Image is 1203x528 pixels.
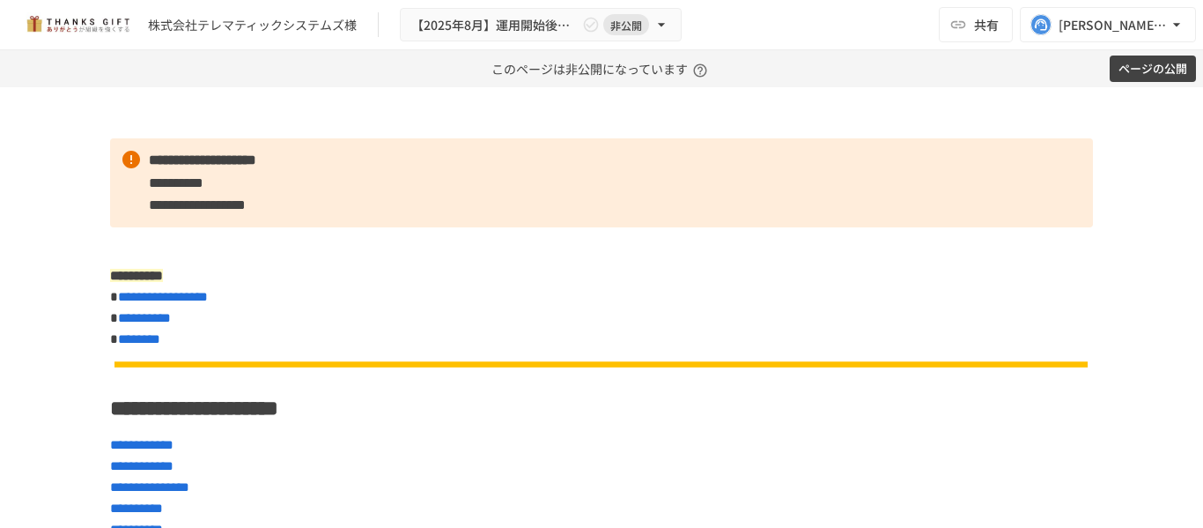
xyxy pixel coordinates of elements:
p: このページは非公開になっています [491,50,712,87]
button: 【2025年8月】運用開始後振り返りミーティング非公開 [400,8,682,42]
img: n6GUNqEHdaibHc1RYGm9WDNsCbxr1vBAv6Dpu1pJovz [110,359,1093,370]
div: [PERSON_NAME][EMAIL_ADDRESS][DOMAIN_NAME] [1059,14,1168,36]
span: 【2025年8月】運用開始後振り返りミーティング [411,14,579,36]
button: [PERSON_NAME][EMAIL_ADDRESS][DOMAIN_NAME] [1020,7,1196,42]
span: 共有 [974,15,999,34]
button: ページの公開 [1110,56,1196,83]
button: 共有 [939,7,1013,42]
span: 非公開 [603,16,649,34]
img: mMP1OxWUAhQbsRWCurg7vIHe5HqDpP7qZo7fRoNLXQh [21,11,134,39]
div: 株式会社テレマティックシステムズ様 [148,16,357,34]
